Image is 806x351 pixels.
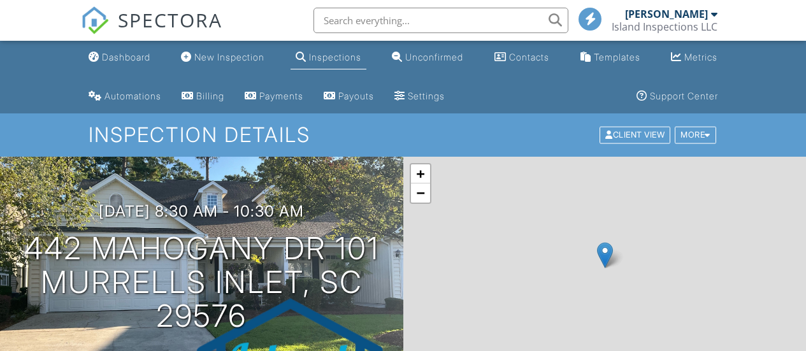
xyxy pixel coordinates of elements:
div: Island Inspections LLC [612,20,717,33]
a: Payments [240,85,308,108]
div: Automations [104,90,161,101]
h1: Inspection Details [89,124,717,146]
div: Dashboard [102,52,150,62]
input: Search everything... [313,8,568,33]
div: Unconfirmed [405,52,463,62]
a: SPECTORA [81,17,222,44]
h3: [DATE] 8:30 am - 10:30 am [99,203,304,220]
div: Contacts [509,52,549,62]
h1: 442 Mahogany Dr 101 Murrells Inlet, SC 29576 [20,232,383,333]
div: Client View [600,127,670,144]
div: Templates [594,52,640,62]
div: Payments [259,90,303,101]
a: Payouts [319,85,379,108]
span: SPECTORA [118,6,222,33]
a: Automations (Basic) [83,85,166,108]
a: Contacts [489,46,554,69]
div: Settings [408,90,445,101]
div: Support Center [650,90,718,101]
a: Client View [598,129,673,139]
a: Zoom out [411,183,430,203]
div: Metrics [684,52,717,62]
div: Inspections [309,52,361,62]
a: Settings [389,85,450,108]
a: Dashboard [83,46,155,69]
div: Billing [196,90,224,101]
a: Billing [176,85,229,108]
div: [PERSON_NAME] [625,8,708,20]
a: Metrics [666,46,723,69]
a: Unconfirmed [387,46,468,69]
div: More [675,127,716,144]
a: Zoom in [411,164,430,183]
a: Support Center [631,85,723,108]
a: Templates [575,46,645,69]
a: Inspections [291,46,366,69]
div: Payouts [338,90,374,101]
a: New Inspection [176,46,270,69]
div: New Inspection [194,52,264,62]
img: The Best Home Inspection Software - Spectora [81,6,109,34]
